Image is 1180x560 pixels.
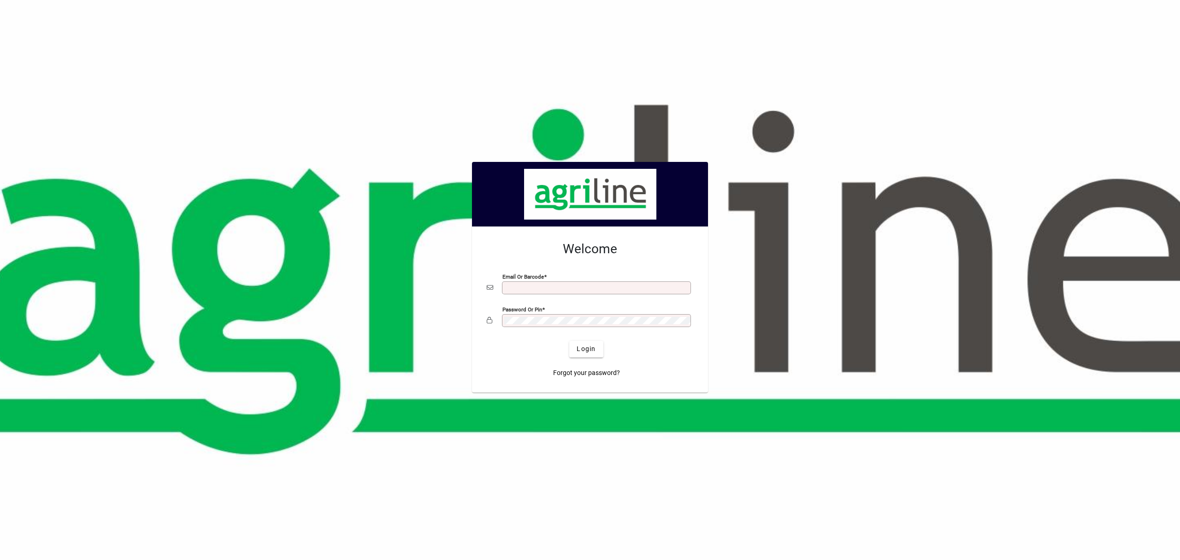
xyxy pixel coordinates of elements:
span: Forgot your password? [553,368,620,378]
h2: Welcome [487,241,693,257]
a: Forgot your password? [549,365,624,381]
button: Login [569,341,603,357]
span: Login [577,344,596,354]
mat-label: Email or Barcode [502,273,544,280]
mat-label: Password or Pin [502,306,542,312]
